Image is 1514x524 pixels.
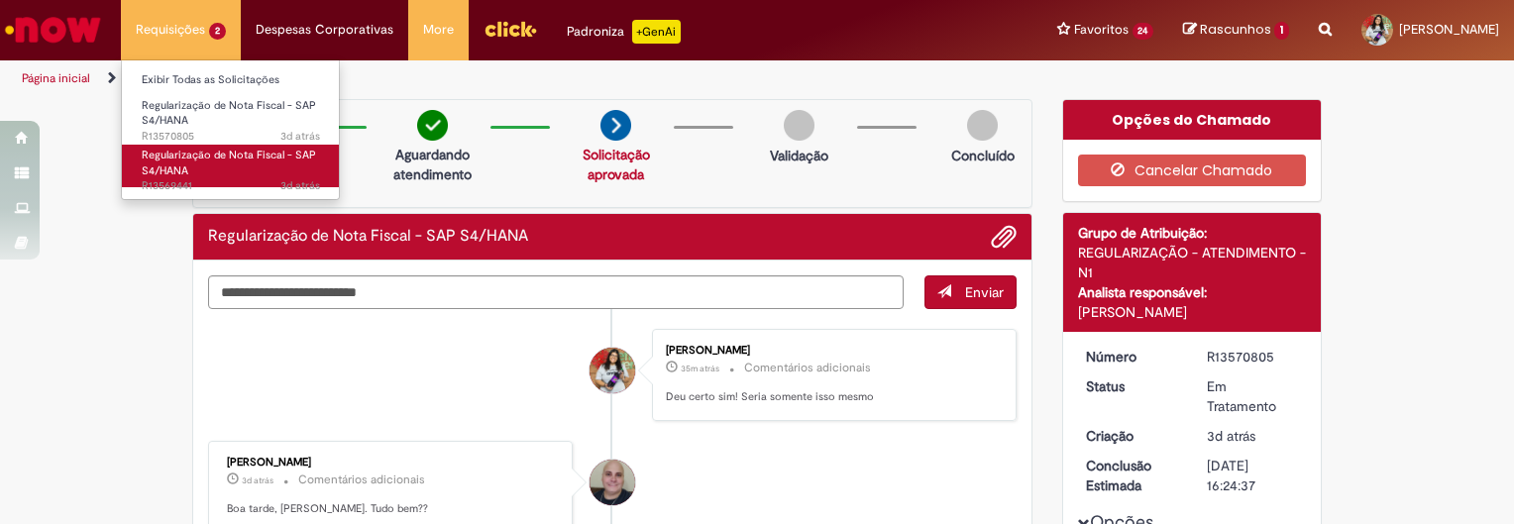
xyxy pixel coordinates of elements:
[1183,21,1289,40] a: Rascunhos
[965,283,1004,301] span: Enviar
[784,110,814,141] img: img-circle-grey.png
[1074,20,1129,40] span: Favoritos
[15,60,995,97] ul: Trilhas de página
[1399,21,1499,38] span: [PERSON_NAME]
[298,472,425,488] small: Comentários adicionais
[2,10,104,50] img: ServiceNow
[590,348,635,393] div: Emily Fonseca Lima De Souza
[924,275,1017,309] button: Enviar
[280,129,320,144] time: 26/09/2025 14:21:09
[1133,23,1154,40] span: 24
[1071,347,1193,367] dt: Número
[1078,282,1307,302] div: Analista responsável:
[1207,456,1299,495] div: [DATE] 16:24:37
[242,474,273,486] span: 3d atrás
[1078,302,1307,322] div: [PERSON_NAME]
[1207,376,1299,416] div: Em Tratamento
[142,129,320,145] span: R13570805
[280,129,320,144] span: 3d atrás
[22,70,90,86] a: Página inicial
[991,224,1017,250] button: Adicionar anexos
[681,363,719,374] time: 29/09/2025 08:25:23
[280,178,320,193] span: 3d atrás
[208,275,904,309] textarea: Digite sua mensagem aqui...
[280,178,320,193] time: 26/09/2025 09:43:04
[1078,243,1307,282] div: REGULARIZAÇÃO - ATENDIMENTO - N1
[967,110,998,141] img: img-circle-grey.png
[242,474,273,486] time: 26/09/2025 15:56:33
[567,20,681,44] div: Padroniza
[484,14,537,44] img: click_logo_yellow_360x200.png
[256,20,393,40] span: Despesas Corporativas
[1274,22,1289,40] span: 1
[744,360,871,376] small: Comentários adicionais
[951,146,1015,165] p: Concluído
[136,20,205,40] span: Requisições
[681,363,719,374] span: 35m atrás
[590,460,635,505] div: Leonardo Manoel De Souza
[121,59,340,200] ul: Requisições
[142,148,316,178] span: Regularização de Nota Fiscal - SAP S4/HANA
[209,23,226,40] span: 2
[1207,347,1299,367] div: R13570805
[384,145,481,184] p: Aguardando atendimento
[122,145,340,187] a: Aberto R13569441 : Regularização de Nota Fiscal - SAP S4/HANA
[1207,426,1299,446] div: 26/09/2025 14:21:08
[632,20,681,44] p: +GenAi
[666,345,996,357] div: [PERSON_NAME]
[1207,427,1255,445] span: 3d atrás
[1078,223,1307,243] div: Grupo de Atribuição:
[227,457,557,469] div: [PERSON_NAME]
[208,228,528,246] h2: Regularização de Nota Fiscal - SAP S4/HANA Histórico de tíquete
[423,20,454,40] span: More
[142,178,320,194] span: R13569441
[600,110,631,141] img: arrow-next.png
[1078,155,1307,186] button: Cancelar Chamado
[666,389,996,405] p: Deu certo sim! Seria somente isso mesmo
[1063,100,1322,140] div: Opções do Chamado
[583,146,650,183] a: Solicitação aprovada
[770,146,828,165] p: Validação
[142,98,316,129] span: Regularização de Nota Fiscal - SAP S4/HANA
[1207,427,1255,445] time: 26/09/2025 14:21:08
[1071,376,1193,396] dt: Status
[1200,20,1271,39] span: Rascunhos
[122,95,340,138] a: Aberto R13570805 : Regularização de Nota Fiscal - SAP S4/HANA
[417,110,448,141] img: check-circle-green.png
[1071,456,1193,495] dt: Conclusão Estimada
[1071,426,1193,446] dt: Criação
[122,69,340,91] a: Exibir Todas as Solicitações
